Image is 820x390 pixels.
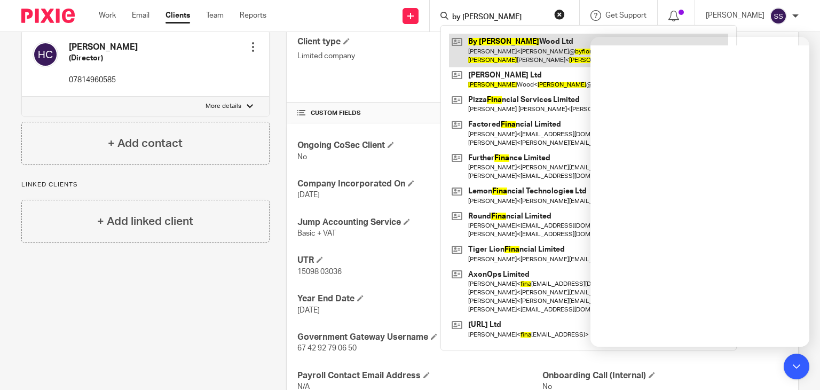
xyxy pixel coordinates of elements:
[297,293,542,305] h4: Year End Date
[165,10,190,21] a: Clients
[297,217,542,228] h4: Jump Accounting Service
[21,9,75,23] img: Pixie
[297,345,357,352] span: 67 42 92 79 06 50
[297,370,542,381] h4: Payroll Contact Email Address
[605,12,646,19] span: Get Support
[297,109,542,118] h4: CUSTOM FIELDS
[542,370,787,381] h4: Onboarding Call (Internal)
[297,307,320,314] span: [DATE]
[132,10,149,21] a: Email
[297,332,542,343] h4: Government Gateway Username
[297,178,542,190] h4: Company Incorporated On
[297,51,542,61] p: Limited company
[69,53,138,64] h5: (Director)
[706,10,764,21] p: [PERSON_NAME]
[297,230,336,237] span: Basic + VAT
[297,36,542,48] h4: Client type
[297,140,542,151] h4: Ongoing CoSec Client
[21,181,270,189] p: Linked clients
[206,10,224,21] a: Team
[240,10,266,21] a: Reports
[108,135,183,152] h4: + Add contact
[206,102,241,111] p: More details
[451,13,547,22] input: Search
[69,42,138,53] h4: [PERSON_NAME]
[97,213,193,230] h4: + Add linked client
[297,268,342,276] span: 15098 03036
[297,153,307,161] span: No
[33,42,58,67] img: svg%3E
[69,75,138,85] p: 07814960585
[99,10,116,21] a: Work
[554,9,565,20] button: Clear
[297,191,320,199] span: [DATE]
[297,255,542,266] h4: UTR
[770,7,787,25] img: svg%3E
